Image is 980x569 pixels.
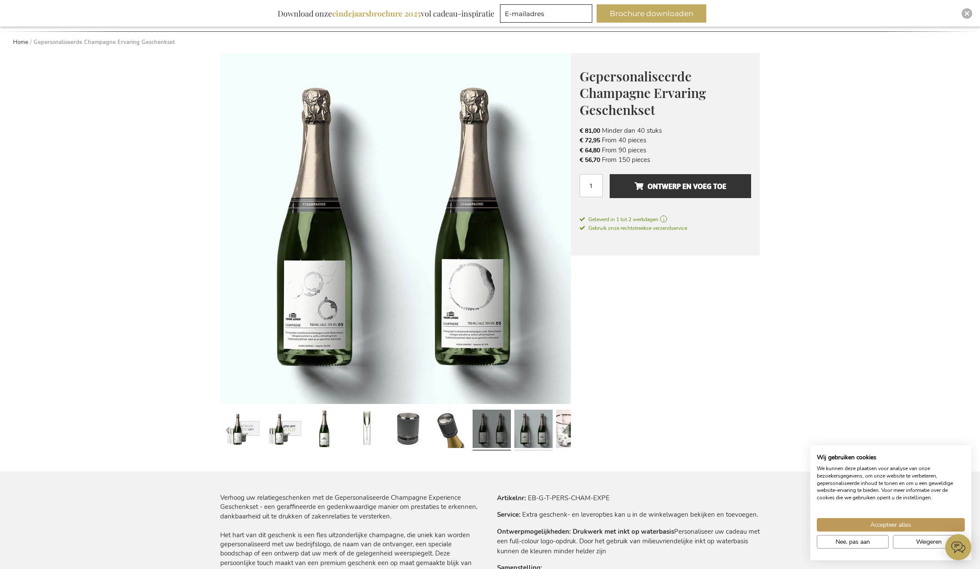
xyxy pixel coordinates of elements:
li: From 90 pieces [580,145,751,155]
input: Aantal [580,174,603,197]
div: Close [962,8,972,19]
li: From 40 pieces [580,135,751,145]
span: € 81,00 [580,127,600,135]
a: Geleverd in 1 tot 2 werkdagen [580,215,751,223]
iframe: belco-activator-frame [945,534,971,560]
a: Gepersonaliseerde Champagne Ervaring Geschenkset [473,406,511,454]
div: Download onze vol cadeau-inspiratie [274,4,498,23]
a: Gebruik onze rechtstreekse verzendservice [580,223,687,232]
span: Nee, pas aan [836,537,870,546]
span: Ontwerp en voeg toe [634,179,726,193]
li: From 150 pieces [580,155,751,165]
a: Gepersonaliseerde Champagne Ervaring Geschenkset [264,406,302,454]
a: Gepersonaliseerde Champagne Ervaring Geschenkset [556,406,594,454]
span: Gebruik onze rechtstreekse verzendservice [580,225,687,232]
button: Ontwerp en voeg toe [610,174,751,198]
form: marketing offers and promotions [500,4,595,25]
a: Gepersonaliseerde Champagne Ervaring Geschenkset [389,406,427,454]
strong: Gepersonaliseerde Champagne Ervaring Geschenkset [34,38,175,46]
span: Gepersonaliseerde Champagne Ervaring Geschenkset [580,67,706,118]
span: € 64,80 [580,146,600,155]
b: eindejaarsbrochure 2025 [332,8,421,19]
li: Minder dan 40 stuks [580,126,751,135]
button: Brochure downloaden [597,4,706,23]
button: Accepteer alle cookies [817,518,965,532]
a: Gepersonaliseerde Champagne Ervaring Geschenkset [305,406,344,454]
span: € 72,95 [580,136,600,145]
button: Pas cookie voorkeuren aan [817,535,889,549]
a: Gepersonaliseerde Champagne Ervaring Geschenkset [347,406,386,454]
img: Gepersonaliseerde Champagne Ervaring Geschenkset [220,53,571,404]
span: Accepteer alles [870,520,911,529]
a: Gepersonaliseerde Champagne Ervaring Geschenkset [222,406,260,454]
span: € 56,70 [580,156,600,164]
strong: Drukwerk met inkt op waterbasis [573,527,674,536]
span: Weigeren [916,537,942,546]
h2: Wij gebruiken cookies [817,454,965,461]
button: Alle cookies weigeren [893,535,965,549]
a: Gepersonaliseerde Champagne Ervaring Geschenkset [431,406,469,454]
a: Gepersonaliseerde Champagne Ervaring Geschenkset [514,406,553,454]
p: We kunnen deze plaatsen voor analyse van onze bezoekersgegevens, om onze website te verbeteren, g... [817,465,965,502]
img: Close [964,11,970,16]
a: Home [13,38,28,46]
input: E-mailadres [500,4,592,23]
